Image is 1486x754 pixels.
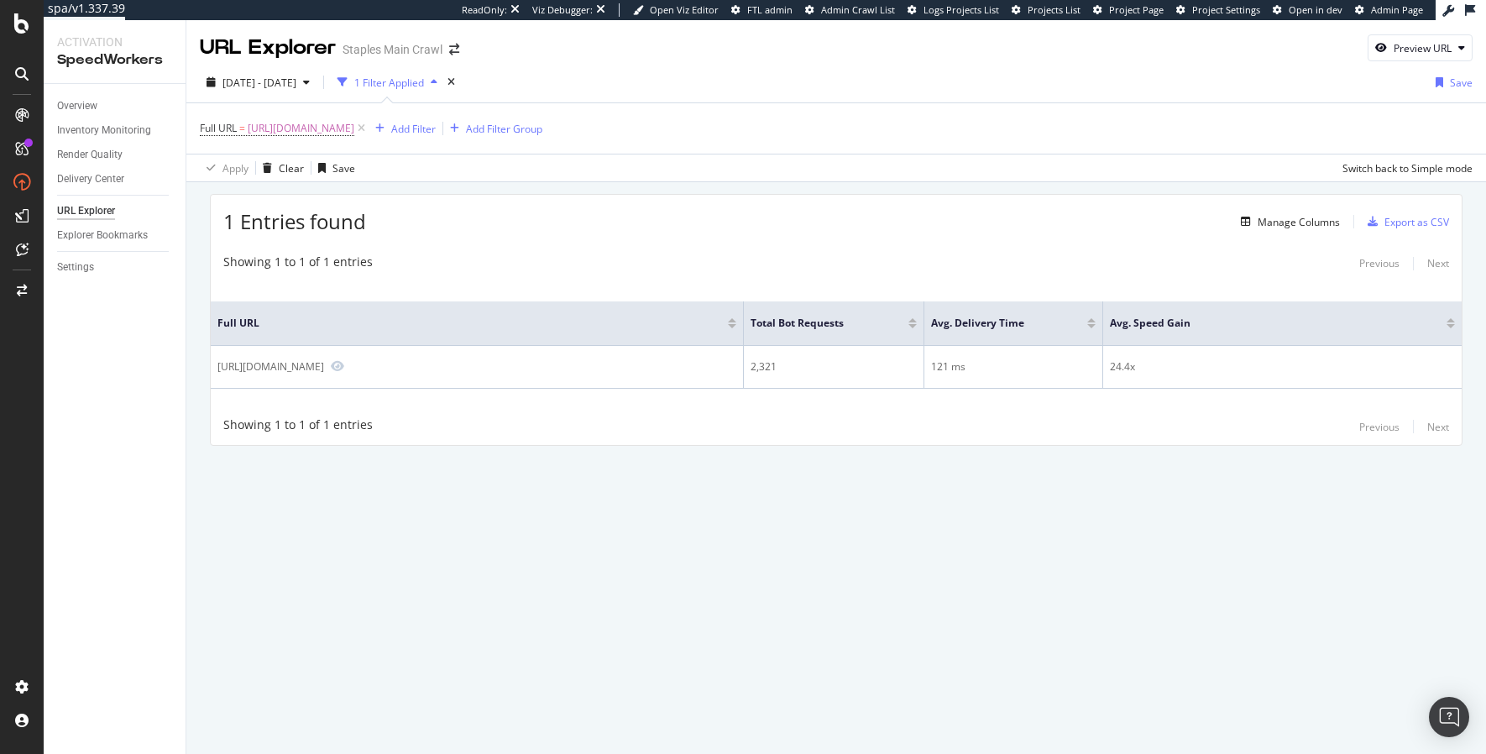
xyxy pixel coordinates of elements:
[1450,76,1473,90] div: Save
[57,259,174,276] a: Settings
[821,3,895,16] span: Admin Crawl List
[57,97,97,115] div: Overview
[57,170,174,188] a: Delivery Center
[751,359,917,374] div: 2,321
[239,121,245,135] span: =
[331,360,344,372] a: Preview https://www.staples.com/Pens/cat_CL110001
[449,44,459,55] div: arrow-right-arrow-left
[57,259,94,276] div: Settings
[1273,3,1342,17] a: Open in dev
[1258,215,1340,229] div: Manage Columns
[57,122,174,139] a: Inventory Monitoring
[462,3,507,17] div: ReadOnly:
[311,154,355,181] button: Save
[1110,359,1455,374] div: 24.4x
[200,69,317,96] button: [DATE] - [DATE]
[931,359,1096,374] div: 121 ms
[279,161,304,175] div: Clear
[57,122,151,139] div: Inventory Monitoring
[1093,3,1164,17] a: Project Page
[217,316,703,331] span: Full URL
[1429,69,1473,96] button: Save
[256,154,304,181] button: Clear
[1355,3,1423,17] a: Admin Page
[57,34,172,50] div: Activation
[1110,316,1421,331] span: Avg. Speed Gain
[200,154,249,181] button: Apply
[1361,208,1449,235] button: Export as CSV
[200,34,336,62] div: URL Explorer
[57,146,123,164] div: Render Quality
[1384,215,1449,229] div: Export as CSV
[222,161,249,175] div: Apply
[332,161,355,175] div: Save
[343,41,442,58] div: Staples Main Crawl
[57,202,174,220] a: URL Explorer
[57,170,124,188] div: Delivery Center
[223,416,373,437] div: Showing 1 to 1 of 1 entries
[57,202,115,220] div: URL Explorer
[248,117,354,140] span: [URL][DOMAIN_NAME]
[924,3,999,16] span: Logs Projects List
[1427,254,1449,274] button: Next
[1109,3,1164,16] span: Project Page
[1336,154,1473,181] button: Switch back to Simple mode
[391,122,436,136] div: Add Filter
[532,3,593,17] div: Viz Debugger:
[369,118,436,139] button: Add Filter
[57,97,174,115] a: Overview
[200,121,237,135] span: Full URL
[217,359,324,374] div: [URL][DOMAIN_NAME]
[444,74,458,91] div: times
[1394,41,1452,55] div: Preview URL
[633,3,719,17] a: Open Viz Editor
[1028,3,1080,16] span: Projects List
[443,118,542,139] button: Add Filter Group
[331,69,444,96] button: 1 Filter Applied
[1012,3,1080,17] a: Projects List
[57,146,174,164] a: Render Quality
[731,3,793,17] a: FTL admin
[805,3,895,17] a: Admin Crawl List
[57,227,148,244] div: Explorer Bookmarks
[1192,3,1260,16] span: Project Settings
[751,316,883,331] span: Total Bot Requests
[223,254,373,274] div: Showing 1 to 1 of 1 entries
[57,227,174,244] a: Explorer Bookmarks
[1368,34,1473,61] button: Preview URL
[908,3,999,17] a: Logs Projects List
[1289,3,1342,16] span: Open in dev
[1427,256,1449,270] div: Next
[354,76,424,90] div: 1 Filter Applied
[1359,256,1400,270] div: Previous
[747,3,793,16] span: FTL admin
[1342,161,1473,175] div: Switch back to Simple mode
[1371,3,1423,16] span: Admin Page
[1359,254,1400,274] button: Previous
[1427,416,1449,437] button: Next
[931,316,1062,331] span: Avg. Delivery Time
[223,207,366,235] span: 1 Entries found
[650,3,719,16] span: Open Viz Editor
[1359,416,1400,437] button: Previous
[1234,212,1340,232] button: Manage Columns
[1359,420,1400,434] div: Previous
[1427,420,1449,434] div: Next
[466,122,542,136] div: Add Filter Group
[1429,697,1469,737] div: Open Intercom Messenger
[57,50,172,70] div: SpeedWorkers
[222,76,296,90] span: [DATE] - [DATE]
[1176,3,1260,17] a: Project Settings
